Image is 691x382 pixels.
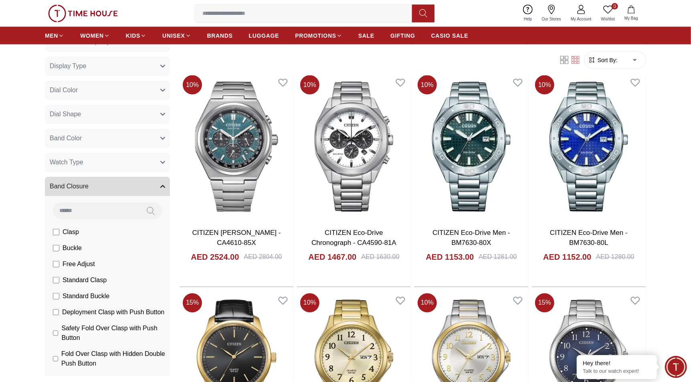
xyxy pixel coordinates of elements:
[162,28,191,43] a: UNISEX
[598,16,618,22] span: Wishlist
[53,330,58,336] input: Safety Fold Over Clasp with Push Button
[50,85,78,95] span: Dial Color
[183,293,202,313] span: 15 %
[207,32,233,40] span: BRANDS
[50,182,89,191] span: Band Closure
[479,253,517,262] div: AED 1281.00
[537,3,566,24] a: Our Stores
[45,105,170,124] button: Dial Shape
[45,153,170,172] button: Watch Type
[358,28,374,43] a: SALE
[62,307,164,317] span: Deployment Clasp with Push Button
[80,28,110,43] a: WOMEN
[588,56,618,64] button: Sort By:
[295,28,342,43] a: PROMOTIONS
[45,28,64,43] a: MEN
[620,4,643,23] button: My Bag
[249,28,279,43] a: LUGGAGE
[63,291,109,301] span: Standard Buckle
[535,293,554,313] span: 15 %
[53,261,59,267] input: Free Adjust
[53,356,58,362] input: Fold Over Clasp with Hidden Double Push Button
[297,72,411,221] img: CITIZEN Eco-Drive Chronograph - CA4590-81A
[45,32,58,40] span: MEN
[568,16,595,22] span: My Account
[361,253,399,262] div: AED 1630.00
[80,32,104,40] span: WOMEN
[180,72,293,221] img: CITIZEN Zenshin - CA4610-85X
[162,32,185,40] span: UNISEX
[521,16,535,22] span: Help
[543,252,591,263] h4: AED 1152.00
[53,309,59,315] input: Deployment Clasp with Push Button
[300,293,319,313] span: 10 %
[63,227,79,237] span: Clasp
[249,32,279,40] span: LUGGAGE
[550,229,628,247] a: CITIZEN Eco-Drive Men - BM7630-80L
[50,109,81,119] span: Dial Shape
[308,252,356,263] h4: AED 1467.00
[192,229,281,247] a: CITIZEN [PERSON_NAME] - CA4610-85X
[53,229,59,235] input: Clasp
[50,133,82,143] span: Band Color
[532,72,646,221] img: CITIZEN Eco-Drive Men - BM7630-80L
[311,229,396,247] a: CITIZEN Eco-Drive Chronograph - CA4590-81A
[63,259,95,269] span: Free Adjust
[53,245,59,251] input: Buckle
[300,75,319,95] span: 10 %
[596,253,634,262] div: AED 1280.00
[426,252,474,263] h4: AED 1153.00
[50,158,83,167] span: Watch Type
[63,275,107,285] span: Standard Clasp
[358,32,374,40] span: SALE
[390,32,415,40] span: GIFTING
[612,3,618,10] span: 0
[126,28,146,43] a: KIDS
[535,75,554,95] span: 10 %
[50,61,86,71] span: Display Type
[48,5,118,22] img: ...
[63,243,82,253] span: Buckle
[126,32,140,40] span: KIDS
[45,57,170,76] button: Display Type
[61,349,165,368] span: Fold Over Clasp with Hidden Double Push Button
[61,323,165,343] span: Safety Fold Over Clasp with Push Button
[432,229,510,247] a: CITIZEN Eco-Drive Men - BM7630-80X
[244,253,282,262] div: AED 2804.00
[53,277,59,283] input: Standard Clasp
[596,3,620,24] a: 0Wishlist
[431,28,469,43] a: CASIO SALE
[583,368,651,375] p: Talk to our watch expert!
[414,72,528,221] img: CITIZEN Eco-Drive Men - BM7630-80X
[45,129,170,148] button: Band Color
[45,81,170,100] button: Dial Color
[621,15,641,21] span: My Bag
[207,28,233,43] a: BRANDS
[596,56,618,64] span: Sort By:
[191,252,239,263] h4: AED 2524.00
[418,75,437,95] span: 10 %
[183,75,202,95] span: 10 %
[519,3,537,24] a: Help
[583,359,651,367] div: Hey there!
[431,32,469,40] span: CASIO SALE
[295,32,336,40] span: PROMOTIONS
[45,177,170,196] button: Band Closure
[665,356,687,378] div: Chat Widget
[390,28,415,43] a: GIFTING
[418,293,437,313] span: 10 %
[53,293,59,299] input: Standard Buckle
[539,16,564,22] span: Our Stores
